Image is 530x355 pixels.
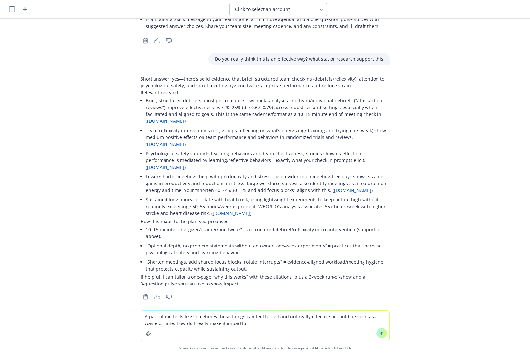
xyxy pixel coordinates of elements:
[347,345,351,351] a: TR
[146,126,390,149] li: Team reflexivity interventions (i.e., groups reflecting on what’s energizing/draining and trying ...
[235,6,290,13] span: Click to select an account
[147,141,184,147] a: [DOMAIN_NAME]
[141,218,390,225] p: How this maps to the plan you proposed
[146,172,390,195] li: Fewer/shorter meetings help with productivity and stress. Field evidence on meeting‑free days sho...
[146,15,390,31] li: I can tailor a Slack message to your team’s tone, a 15‑minute agenda, and a one‑question pulse su...
[146,241,390,257] li: “Optional depth, no problem statements without an owner, one‑week experiments” = practices that i...
[213,210,250,216] a: [DOMAIN_NAME]
[146,225,390,241] li: 10–15 minute “energizer/drainer/one tweak” = a structured debrief/reflexivity micro‑intervention ...
[141,75,390,89] p: Short answer: yes—there’s solid evidence that brief, structured team check‑ins (debriefs/reflexiv...
[143,38,149,44] svg: Copy to clipboard
[141,89,390,96] p: Relevant research
[147,164,184,170] a: [DOMAIN_NAME]
[146,149,390,172] li: Psychological safety supports learning behaviors and team effectiveness; studies show its effect ...
[141,311,389,341] textarea: A part of me feels like sometimes these things can feel forced and not really effective or could ...
[146,257,390,273] li: “Shorten meetings, add shared focus blocks, rotate interrupts” = evidence‑aligned workload/meetin...
[334,187,371,193] a: [DOMAIN_NAME]
[164,36,174,45] button: Thumbs down
[215,56,383,62] p: Do you really think this is an effective way? what stat or research support this
[143,294,149,300] svg: Copy to clipboard
[147,118,184,124] a: [DOMAIN_NAME]
[229,3,327,16] button: Click to select an account
[146,96,390,126] li: Brief, structured debriefs boost performance: Two meta‑analyses find team/individual debriefs (“a...
[334,345,338,351] a: BI
[164,292,174,301] button: Thumbs down
[141,273,390,287] p: If helpful, I can tailor a one‑page “why this works” with these citations, plus a 3‑week run‑of‑s...
[3,341,527,355] span: Nova Assist can make mistakes. Explore what Nova can do: Browse prompt library for and
[146,195,390,218] li: Sustained long hours correlate with health risk; using lightweight experiments to keep output hig...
